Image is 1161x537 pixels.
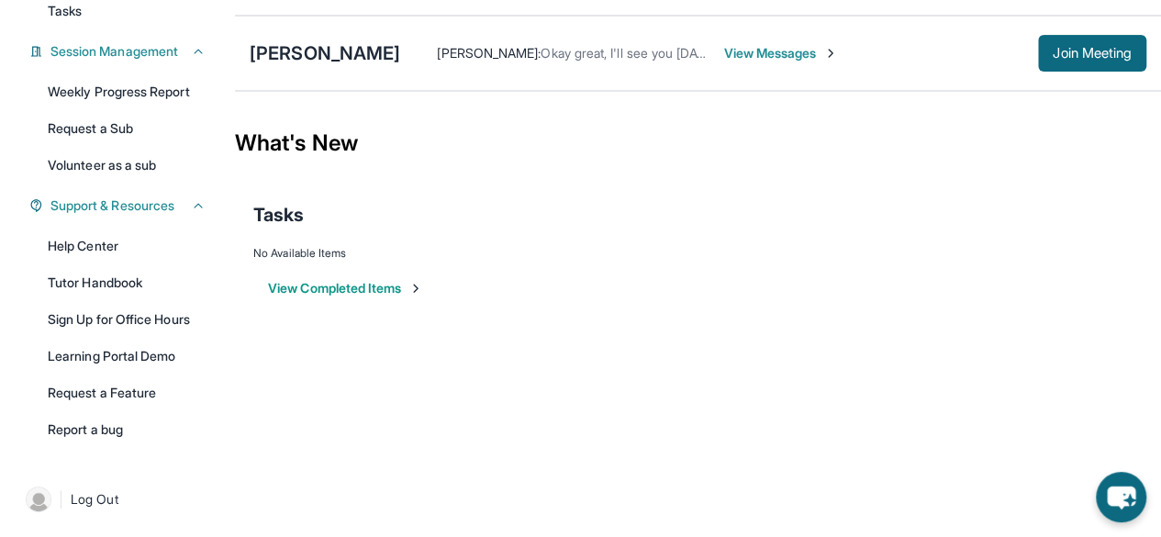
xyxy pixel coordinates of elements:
button: Support & Resources [43,196,206,215]
a: Learning Portal Demo [37,340,217,373]
button: chat-button [1096,472,1146,522]
a: Help Center [37,229,217,263]
span: [PERSON_NAME] : [437,45,541,61]
a: Request a Sub [37,112,217,145]
a: Sign Up for Office Hours [37,303,217,336]
img: user-img [26,487,51,512]
span: Tasks [48,2,82,20]
div: [PERSON_NAME] [250,40,400,66]
span: Tasks [253,202,304,228]
span: Support & Resources [50,196,174,215]
a: Tutor Handbook [37,266,217,299]
a: Weekly Progress Report [37,75,217,108]
a: Request a Feature [37,376,217,409]
a: Report a bug [37,413,217,446]
span: Session Management [50,42,178,61]
button: Session Management [43,42,206,61]
a: Volunteer as a sub [37,149,217,182]
img: Chevron-Right [823,46,838,61]
button: View Completed Items [268,279,423,297]
div: No Available Items [253,246,1143,261]
span: View Messages [723,44,838,62]
span: | [59,488,63,510]
div: What's New [235,103,1161,184]
a: |Log Out [18,479,217,520]
span: Join Meeting [1053,48,1132,59]
span: Log Out [71,490,118,509]
span: Okay great, I'll see you [DATE]! Please let me know if you have any questions or concerns [541,45,1061,61]
button: Join Meeting [1038,35,1146,72]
